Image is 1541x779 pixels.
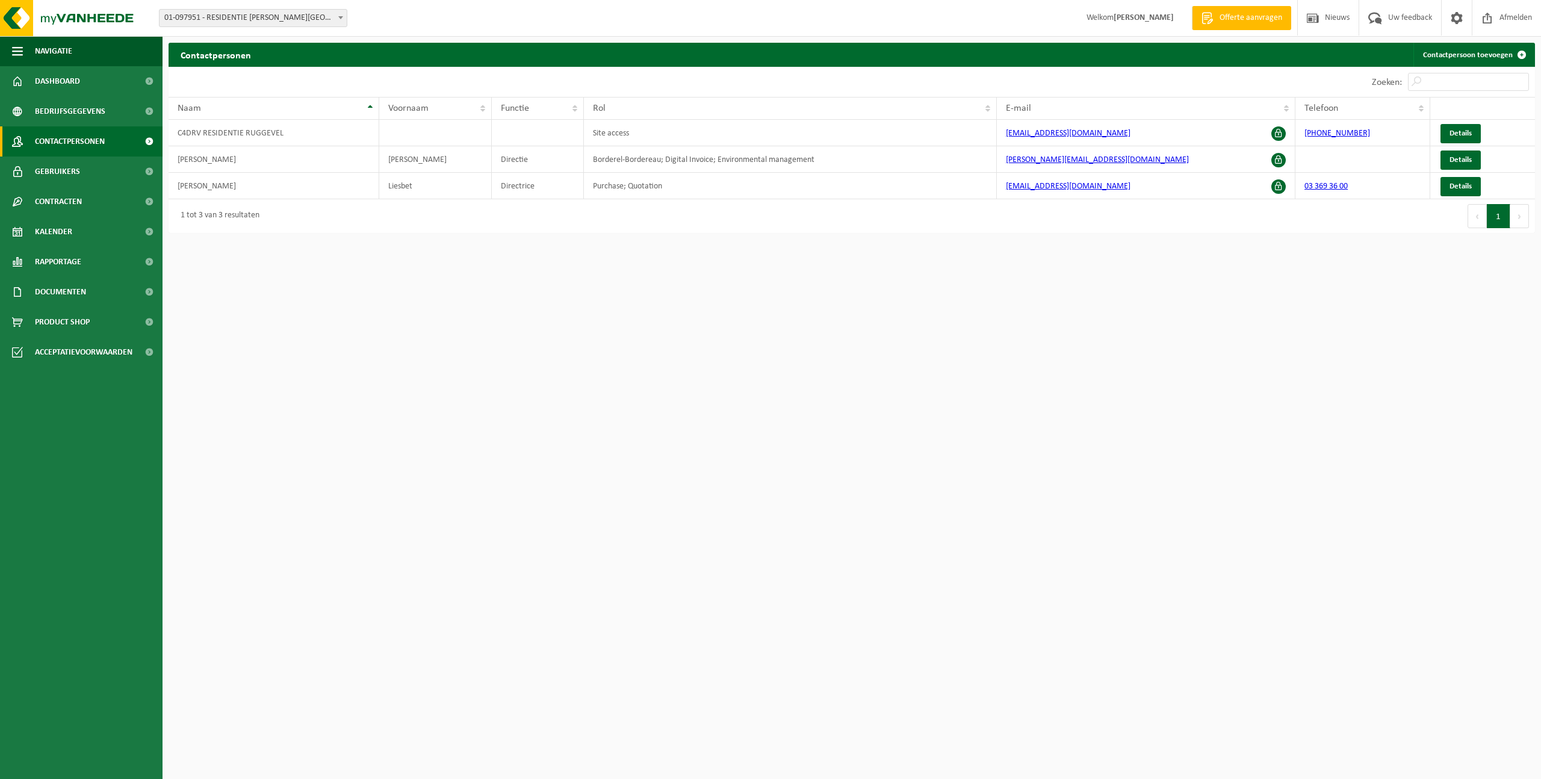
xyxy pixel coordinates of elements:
td: [PERSON_NAME] [169,173,379,199]
span: Voornaam [388,104,429,113]
td: Site access [584,120,997,146]
a: Details [1440,177,1481,196]
td: C4DRV RESIDENTIE RUGGEVEL [169,120,379,146]
span: Documenten [35,277,86,307]
span: Navigatie [35,36,72,66]
td: Directie [492,146,584,173]
td: [PERSON_NAME] [379,146,492,173]
span: Acceptatievoorwaarden [35,337,132,367]
a: Details [1440,151,1481,170]
span: Offerte aanvragen [1217,12,1285,24]
label: Zoeken: [1372,78,1402,87]
td: Directrice [492,173,584,199]
span: Kalender [35,217,72,247]
span: Contactpersonen [35,126,105,157]
td: Borderel-Bordereau; Digital Invoice; Environmental management [584,146,997,173]
span: Rol [593,104,606,113]
span: E-mail [1006,104,1031,113]
a: [PHONE_NUMBER] [1304,129,1370,138]
span: Rapportage [35,247,81,277]
button: Previous [1468,204,1487,228]
span: 01-097951 - RESIDENTIE RUGGEVELD - DEURNE [159,9,347,27]
span: Bedrijfsgegevens [35,96,105,126]
a: [EMAIL_ADDRESS][DOMAIN_NAME] [1006,129,1130,138]
span: Details [1450,156,1472,164]
div: 1 tot 3 van 3 resultaten [175,205,259,227]
span: Product Shop [35,307,90,337]
button: Next [1510,204,1529,228]
td: Purchase; Quotation [584,173,997,199]
span: 01-097951 - RESIDENTIE RUGGEVELD - DEURNE [160,10,347,26]
span: Contracten [35,187,82,217]
span: Telefoon [1304,104,1338,113]
strong: [PERSON_NAME] [1114,13,1174,22]
a: Contactpersoon toevoegen [1413,43,1534,67]
a: [EMAIL_ADDRESS][DOMAIN_NAME] [1006,182,1130,191]
td: [PERSON_NAME] [169,146,379,173]
a: [PERSON_NAME][EMAIL_ADDRESS][DOMAIN_NAME] [1006,155,1189,164]
h2: Contactpersonen [169,43,263,66]
a: 03 369 36 00 [1304,182,1348,191]
button: 1 [1487,204,1510,228]
span: Details [1450,182,1472,190]
span: Details [1450,129,1472,137]
span: Functie [501,104,529,113]
span: Gebruikers [35,157,80,187]
a: Details [1440,124,1481,143]
a: Offerte aanvragen [1192,6,1291,30]
span: Dashboard [35,66,80,96]
span: Naam [178,104,201,113]
td: Liesbet [379,173,492,199]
